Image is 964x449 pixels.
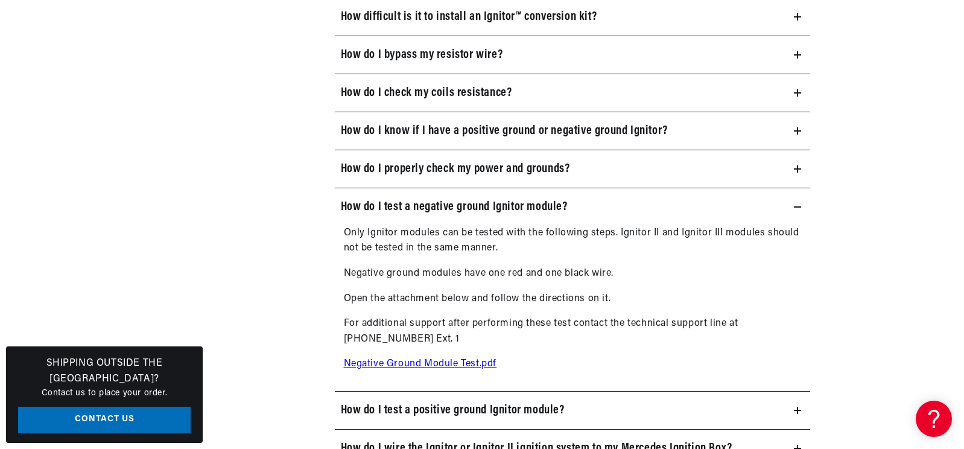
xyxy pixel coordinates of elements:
p: Open the attachment below and follow the directions on it. [344,291,802,307]
h3: How do I test a negative ground Ignitor module? [341,197,568,217]
a: Contact Us [18,407,191,434]
div: How do I test a negative ground Ignitor module? [335,226,811,382]
h3: How difficult is it to install an Ignitor™ conversion kit? [341,7,597,27]
a: Negative Ground Module Test.pdf [344,359,497,369]
summary: How do I check my coils resistance? [335,74,811,112]
p: Contact us to place your order. [18,387,191,400]
p: Negative ground modules have one red and one black wire. [344,266,802,282]
h3: How do I test a positive ground Ignitor module? [341,401,565,420]
h3: How do I properly check my power and grounds? [341,159,570,179]
h3: How do I check my coils resistance? [341,83,512,103]
h3: Shipping Outside the [GEOGRAPHIC_DATA]? [18,356,191,387]
h3: How do I bypass my resistor wire? [341,45,503,65]
summary: How do I test a negative ground Ignitor module? [335,188,811,226]
summary: How do I bypass my resistor wire? [335,36,811,74]
summary: How do I test a positive ground Ignitor module? [335,392,811,429]
h3: How do I know if I have a positive ground or negative ground Ignitor? [341,121,668,141]
p: Only Ignitor modules can be tested with the following steps. Ignitor II and Ignitor III modules s... [344,226,802,256]
summary: How do I know if I have a positive ground or negative ground Ignitor? [335,112,811,150]
p: For additional support after performing these test contact the technical support line at [PHONE_N... [344,316,802,347]
summary: How do I properly check my power and grounds? [335,150,811,188]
